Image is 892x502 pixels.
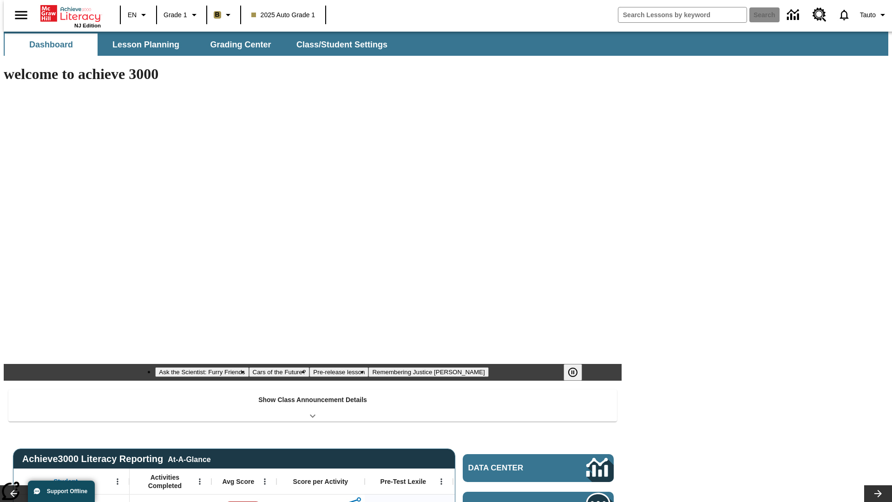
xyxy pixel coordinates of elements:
span: Activities Completed [134,473,196,490]
button: Slide 3 Pre-release lesson [309,367,368,377]
span: B [215,9,220,20]
button: Grading Center [194,33,287,56]
button: Open side menu [7,1,35,29]
button: Support Offline [28,481,95,502]
button: Grade: Grade 1, Select a grade [160,7,203,23]
p: Show Class Announcement Details [258,395,367,405]
a: Notifications [832,3,856,27]
button: Language: EN, Select a language [124,7,153,23]
button: Profile/Settings [856,7,892,23]
h1: welcome to achieve 3000 [4,66,622,83]
a: Home [40,4,101,23]
a: Data Center [781,2,807,28]
div: Home [40,3,101,28]
a: Resource Center, Will open in new tab [807,2,832,27]
button: Dashboard [5,33,98,56]
button: Lesson Planning [99,33,192,56]
span: Student [53,477,78,486]
div: SubNavbar [4,32,888,56]
button: Lesson carousel, Next [864,485,892,502]
div: SubNavbar [4,33,396,56]
button: Boost Class color is light brown. Change class color [210,7,237,23]
a: Data Center [463,454,614,482]
span: Pre-Test Lexile [380,477,426,486]
button: Open Menu [258,475,272,489]
div: At-A-Glance [168,454,210,464]
span: Support Offline [47,488,87,495]
span: Tauto [860,10,876,20]
input: search field [618,7,747,22]
span: Achieve3000 Literacy Reporting [22,454,211,464]
span: EN [128,10,137,20]
button: Slide 1 Ask the Scientist: Furry Friends [155,367,249,377]
span: 2025 Auto Grade 1 [251,10,315,20]
button: Open Menu [434,475,448,489]
button: Slide 4 Remembering Justice O'Connor [368,367,488,377]
div: Show Class Announcement Details [8,390,617,422]
span: Grade 1 [164,10,187,20]
span: Avg Score [222,477,254,486]
span: NJ Edition [74,23,101,28]
button: Pause [564,364,582,381]
span: Score per Activity [293,477,348,486]
button: Class/Student Settings [289,33,395,56]
button: Slide 2 Cars of the Future? [249,367,310,377]
span: Data Center [468,463,555,473]
button: Open Menu [193,475,207,489]
button: Open Menu [111,475,125,489]
div: Pause [564,364,591,381]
